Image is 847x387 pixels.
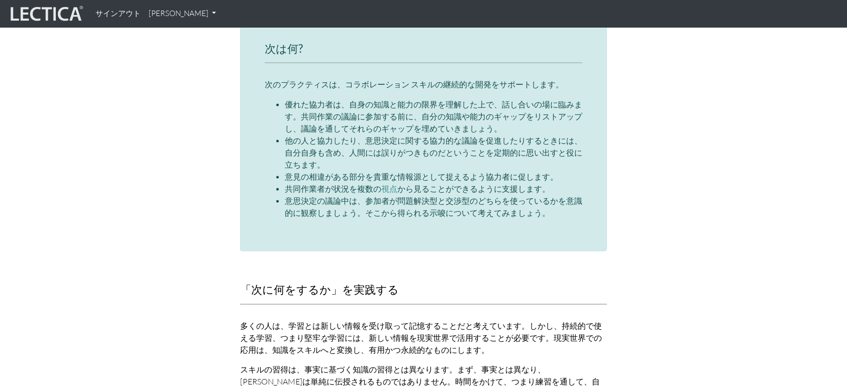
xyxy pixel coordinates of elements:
font: 意思決定の議論中は、参加者が問題解決型と交渉型のどちらを使っているかを意識的に観察しましょう。そこから得られる示唆について考えてみましょう。 [285,196,582,218]
font: [PERSON_NAME] [149,9,208,18]
font: 学習には、新しい情報を現実世界で活用することが必要です。現実世界での応用は、知識をスキルへと変換し、有用かつ永続的なものにします。 [240,333,602,355]
font: 次のプラクティスは、コラボレーション スキルの継続的な開発をサポートします。 [265,79,564,89]
font: 優れた協力者は、自身の知識と能力の限界を理解した上で、話し合いの場に臨みます。共同作業の議論に参加する前に、自分の知識や能力のギャップをリストアップし、議論を通してそれらのギャップを埋めていきま... [285,99,582,134]
font: サインアウト [95,9,141,18]
a: [PERSON_NAME] [145,4,220,24]
font: 多くの人は、学習とは新しい情報を受け取って記憶することだと考えています。しかし、持続的で使える学習、つまり堅牢 [240,321,602,343]
font: 共同作業者が状況を複数の [285,184,381,194]
img: レクティカライブ [8,5,83,24]
a: 視点 [381,184,397,193]
font: 「次に何をするか」を実践する [240,283,399,296]
a: サインアウト [91,4,145,24]
font: 意見の相違がある部分を貴重な情報源として捉えるよう協力者に促します。 [285,172,558,182]
font: 他の人と協力したり、意思決定に関する協力的な議論を促進したりするときには、自分自身も含め、人間には誤りがつきものだということを定期的に思い出すと役に立ちます。 [285,136,582,170]
font: な [321,333,329,343]
font: から見ることができるように支援します。 [397,184,550,194]
font: 次は何? [265,42,303,55]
